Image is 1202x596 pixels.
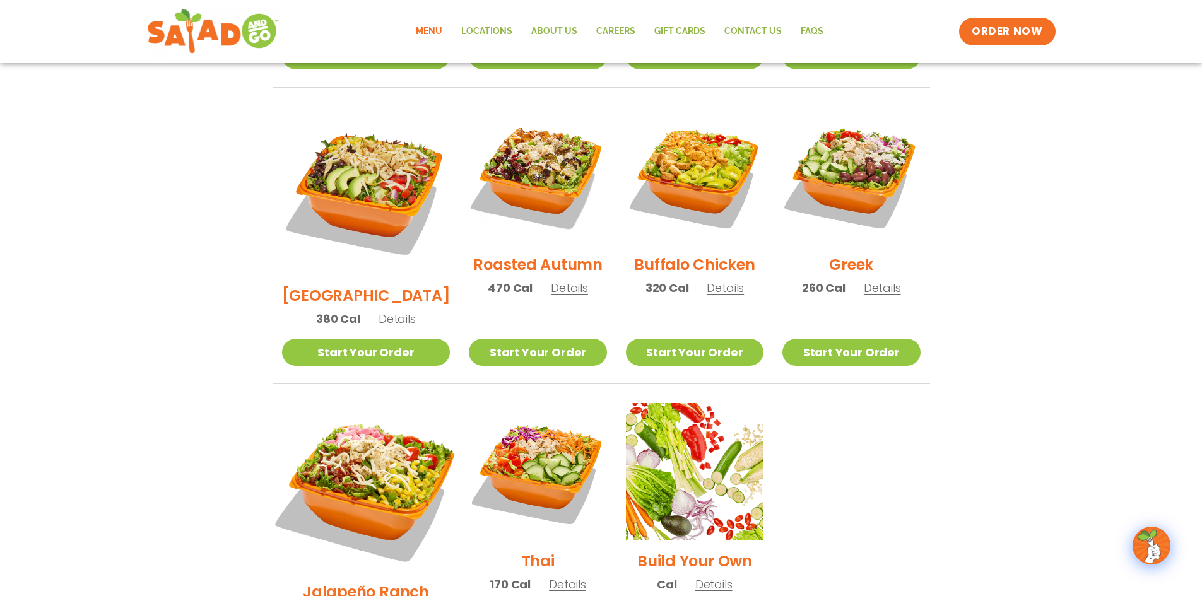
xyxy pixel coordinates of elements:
[549,576,586,592] span: Details
[406,17,452,46] a: Menu
[972,24,1042,39] span: ORDER NOW
[488,279,533,296] span: 470 Cal
[626,107,763,244] img: Product photo for Buffalo Chicken Salad
[282,107,451,275] img: Product photo for BBQ Ranch Salad
[469,107,606,244] img: Product photo for Roasted Autumn Salad
[490,576,531,593] span: 170 Cal
[695,576,733,592] span: Details
[634,254,755,276] h2: Buffalo Chicken
[406,17,833,46] nav: Menu
[829,254,873,276] h2: Greek
[282,284,451,307] h2: [GEOGRAPHIC_DATA]
[864,280,901,296] span: Details
[473,254,603,276] h2: Roasted Autumn
[282,339,451,366] a: Start Your Order
[379,311,416,327] span: Details
[626,403,763,540] img: Product photo for Build Your Own
[1134,528,1169,563] img: wpChatIcon
[267,389,464,586] img: Product photo for Jalapeño Ranch Salad
[802,279,846,296] span: 260 Cal
[959,18,1055,45] a: ORDER NOW
[791,17,833,46] a: FAQs
[715,17,791,46] a: Contact Us
[551,280,588,296] span: Details
[469,403,606,540] img: Product photo for Thai Salad
[645,279,689,296] span: 320 Cal
[147,6,280,57] img: new-SAG-logo-768×292
[782,107,920,244] img: Product photo for Greek Salad
[469,339,606,366] a: Start Your Order
[316,310,360,327] span: 380 Cal
[645,17,715,46] a: GIFT CARDS
[657,576,676,593] span: Cal
[637,550,752,572] h2: Build Your Own
[782,339,920,366] a: Start Your Order
[707,280,744,296] span: Details
[452,17,522,46] a: Locations
[522,17,587,46] a: About Us
[587,17,645,46] a: Careers
[626,339,763,366] a: Start Your Order
[522,550,555,572] h2: Thai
